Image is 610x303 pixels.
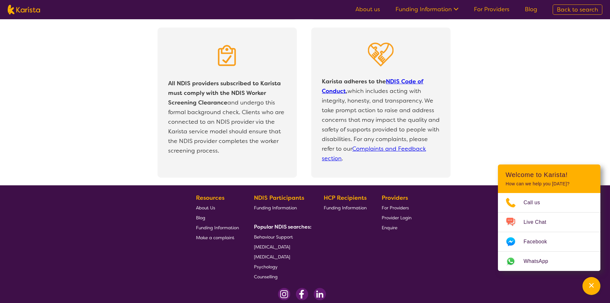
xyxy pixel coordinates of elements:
span: About Us [196,205,215,211]
a: Funding Information [196,223,239,232]
a: For Providers [382,203,411,213]
img: Karista logo [8,5,40,14]
span: Psychology [254,264,278,270]
img: Instagram [278,288,290,300]
p: How can we help you [DATE]? [506,181,593,187]
span: Provider Login [382,215,411,221]
span: [MEDICAL_DATA] [254,254,290,260]
b: All NDIS providers subscribed to Karista must comply with the NDIS Worker Screening Clearance [168,80,281,106]
b: Popular NDIS searches: [254,223,312,230]
p: which includes acting with integrity, honesty, and transparency. We take prompt action to raise a... [320,75,441,165]
img: LinkedIn [313,288,326,300]
b: Resources [196,194,224,202]
img: Facebook [296,288,308,300]
span: For Providers [382,205,409,211]
a: Blog [196,213,239,223]
a: Behaviour Support [254,232,309,242]
div: Channel Menu [498,164,600,271]
span: Behaviour Support [254,234,293,240]
img: Clipboard icon [214,43,240,68]
span: Live Chat [524,217,554,227]
a: About us [355,5,380,13]
span: [MEDICAL_DATA] [254,244,290,250]
b: NDIS Participants [254,194,304,202]
a: [MEDICAL_DATA] [254,242,309,252]
span: Blog [196,215,205,221]
span: Funding Information [254,205,297,211]
span: Funding Information [324,205,367,211]
span: Make a complaint [196,235,234,240]
a: Make a complaint [196,232,239,242]
span: Back to search [557,6,598,13]
a: Funding Information [324,203,367,213]
a: Funding Information [254,203,309,213]
button: Channel Menu [582,277,600,295]
a: Counselling [254,272,309,282]
p: and undergo this formal background check. Clients who are connected to an NDIS provider via the K... [167,77,288,157]
ul: Choose channel [498,193,600,271]
a: Psychology [254,262,309,272]
a: Funding Information [395,5,459,13]
h2: Welcome to Karista! [506,171,593,179]
span: Enquire [382,225,397,231]
span: WhatsApp [524,257,556,266]
span: Call us [524,198,548,207]
span: Counselling [254,274,278,280]
a: About Us [196,203,239,213]
b: Karista adheres to the , [322,78,423,95]
b: Providers [382,194,408,202]
a: Web link opens in a new tab. [498,252,600,271]
span: Funding Information [196,225,239,231]
a: For Providers [474,5,509,13]
a: Enquire [382,223,411,232]
img: Heart in Hand icon [368,43,394,66]
a: Back to search [553,4,602,15]
a: [MEDICAL_DATA] [254,252,309,262]
a: Provider Login [382,213,411,223]
b: HCP Recipients [324,194,367,202]
span: Facebook [524,237,555,247]
a: Complaints and Feedback section [322,145,426,162]
a: Blog [525,5,537,13]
